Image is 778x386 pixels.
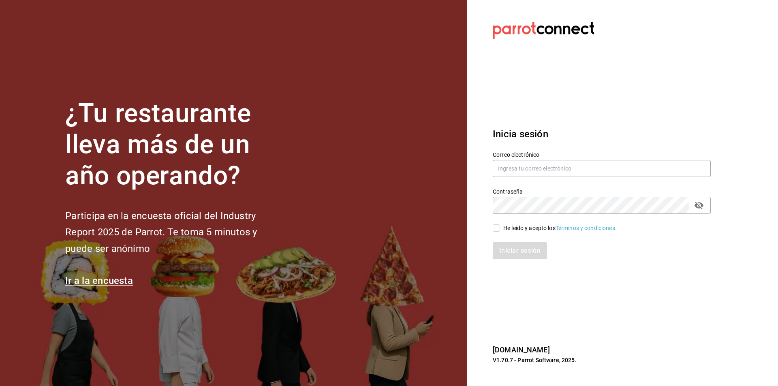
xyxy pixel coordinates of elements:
[692,198,706,212] button: passwordField
[493,160,711,177] input: Ingresa tu correo electrónico
[493,356,711,364] p: V1.70.7 - Parrot Software, 2025.
[493,345,550,354] a: [DOMAIN_NAME]
[65,275,133,286] a: Ir a la encuesta
[503,224,617,232] div: He leído y acepto los
[493,152,711,158] label: Correo electrónico
[493,189,711,194] label: Contraseña
[556,225,617,231] a: Términos y condiciones.
[65,98,284,191] h1: ¿Tu restaurante lleva más de un año operando?
[493,127,711,141] h3: Inicia sesión
[65,208,284,257] h2: Participa en la encuesta oficial del Industry Report 2025 de Parrot. Te toma 5 minutos y puede se...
